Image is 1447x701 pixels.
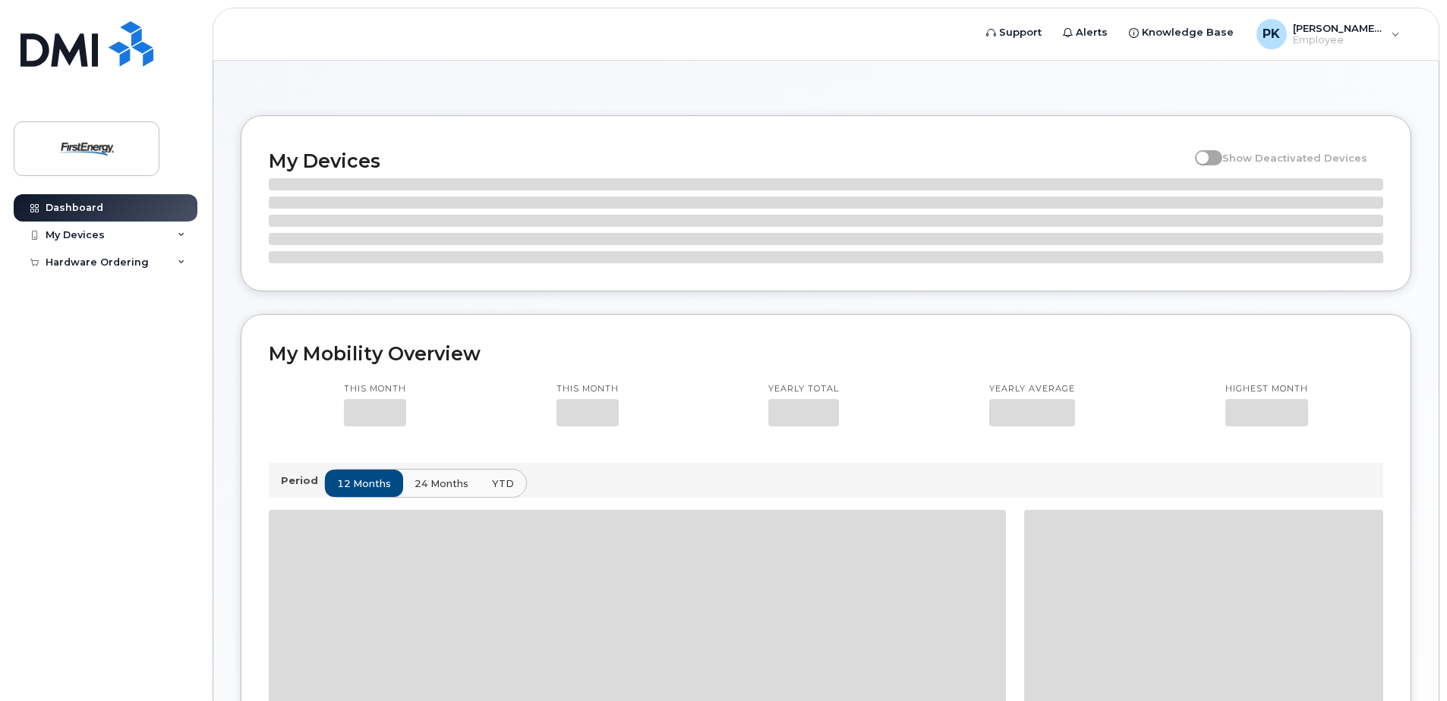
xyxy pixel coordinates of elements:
span: YTD [492,476,514,491]
p: This month [556,383,619,395]
p: Highest month [1225,383,1308,395]
span: Show Deactivated Devices [1222,152,1367,164]
h2: My Mobility Overview [269,342,1383,365]
p: Yearly average [989,383,1075,395]
p: Yearly total [768,383,839,395]
input: Show Deactivated Devices [1195,143,1207,156]
p: This month [344,383,406,395]
span: 24 months [415,476,468,491]
h2: My Devices [269,149,1187,172]
p: Period [281,473,324,488]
